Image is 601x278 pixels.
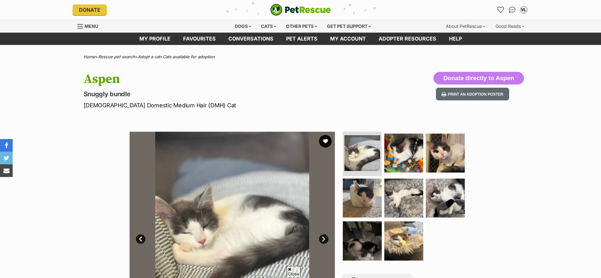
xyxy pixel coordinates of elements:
span: Close [287,266,301,277]
a: Favourites [177,33,222,45]
a: My profile [133,33,177,45]
a: Rescue pet search [98,54,135,59]
img: Photo of Aspen [384,179,423,218]
a: Adopter resources [372,33,443,45]
a: PetRescue [270,4,331,16]
img: Photo of Aspen [426,134,465,173]
h1: Aspen [84,72,352,86]
div: Get pet support [323,20,375,33]
div: About PetRescue [441,20,490,33]
a: conversations [222,33,280,45]
a: My account [324,33,372,45]
a: Donate [73,4,107,15]
a: Prev [136,234,145,244]
a: Adopt a cat [138,54,160,59]
div: > > > [68,54,534,59]
img: Photo of Aspen [384,134,423,173]
div: Good Reads [491,20,529,33]
button: My account [519,5,529,15]
img: Photo of Aspen [384,221,423,260]
img: Photo of Aspen [426,179,465,218]
div: Other pets [282,20,322,33]
span: Menu [85,23,98,29]
img: Photo of Aspen [344,135,380,171]
p: [DEMOGRAPHIC_DATA] Domestic Medium Hair (DMH) Cat [84,101,352,110]
a: Home [84,54,95,59]
div: Dogs [230,20,256,33]
div: Cats [257,20,281,33]
img: chat-41dd97257d64d25036548639549fe6c8038ab92f7586957e7f3b1b290dea8141.svg [509,7,515,13]
a: Cats available for adoption [163,54,215,59]
p: Snuggly bundle [84,90,352,98]
button: Print an adoption poster [436,88,509,101]
button: Donate directly to Aspen [433,72,524,85]
div: VL [521,7,527,13]
a: Conversations [507,5,517,15]
a: Favourites [496,5,506,15]
img: logo-cat-932fe2b9b8326f06289b0f2fb663e598f794de774fb13d1741a6617ecf9a85b4.svg [270,4,331,16]
a: Menu [77,20,103,31]
ul: Account quick links [496,5,529,15]
a: Next [319,234,329,244]
img: Photo of Aspen [343,179,382,218]
a: Help [443,33,468,45]
a: Pet alerts [280,33,324,45]
button: favourite [319,135,332,148]
img: Photo of Aspen [343,221,382,260]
